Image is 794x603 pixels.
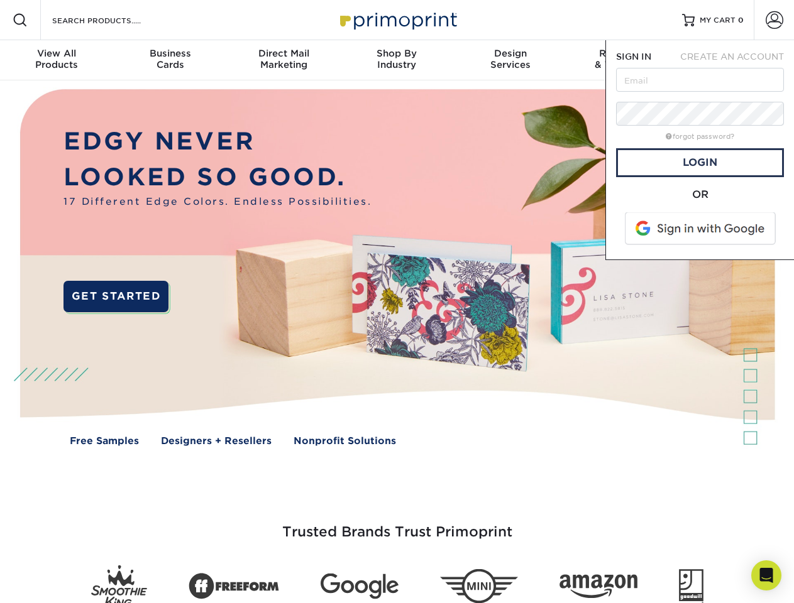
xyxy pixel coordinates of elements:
div: Industry [340,48,453,70]
a: DesignServices [454,40,567,80]
span: Shop By [340,48,453,59]
div: & Templates [567,48,680,70]
h3: Trusted Brands Trust Primoprint [30,494,765,555]
span: Resources [567,48,680,59]
span: Design [454,48,567,59]
p: EDGY NEVER [63,124,372,160]
a: Designers + Resellers [161,434,272,448]
span: Business [113,48,226,59]
a: Direct MailMarketing [227,40,340,80]
span: 17 Different Edge Colors. Endless Possibilities. [63,195,372,209]
a: Resources& Templates [567,40,680,80]
span: SIGN IN [616,52,651,62]
img: Primoprint [334,6,460,33]
div: Open Intercom Messenger [751,560,781,590]
img: Google [321,573,399,599]
div: Marketing [227,48,340,70]
a: Login [616,148,784,177]
a: GET STARTED [63,281,168,312]
input: SEARCH PRODUCTS..... [51,13,174,28]
div: OR [616,187,784,202]
span: MY CART [700,15,736,26]
div: Services [454,48,567,70]
a: Free Samples [70,434,139,448]
img: Goodwill [679,569,703,603]
a: BusinessCards [113,40,226,80]
iframe: Google Customer Reviews [3,565,107,599]
img: Amazon [560,575,637,599]
span: Direct Mail [227,48,340,59]
div: Cards [113,48,226,70]
p: LOOKED SO GOOD. [63,160,372,195]
span: CREATE AN ACCOUNT [680,52,784,62]
span: 0 [738,16,744,24]
a: forgot password? [666,133,734,141]
a: Shop ByIndustry [340,40,453,80]
a: Nonprofit Solutions [294,434,396,448]
input: Email [616,68,784,92]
